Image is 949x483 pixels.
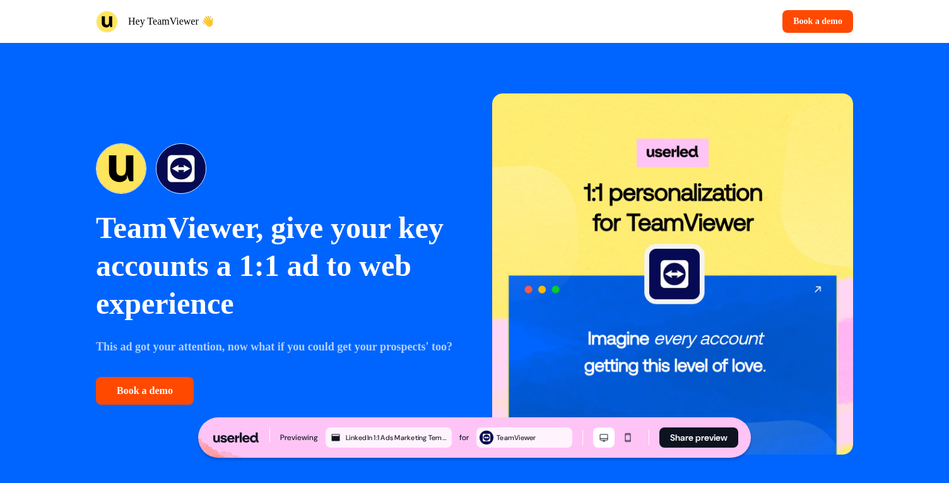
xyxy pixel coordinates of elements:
p: Hey TeamViewer 👋 [128,14,214,29]
div: LinkedIn 1:1 Ads Marketing Template [346,432,449,443]
button: Book a demo [782,10,853,33]
button: Mobile mode [617,427,639,448]
p: TeamViewer, give your key accounts a 1:1 ad to web experience [96,209,457,323]
strong: This ad got your attention, now what if you could get your prospects' too? [96,340,452,353]
button: Book a demo [96,377,194,405]
div: TeamViewer [497,432,570,443]
div: for [459,431,469,444]
div: Previewing [280,431,318,444]
button: Desktop mode [593,427,615,448]
button: Share preview [659,427,738,448]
